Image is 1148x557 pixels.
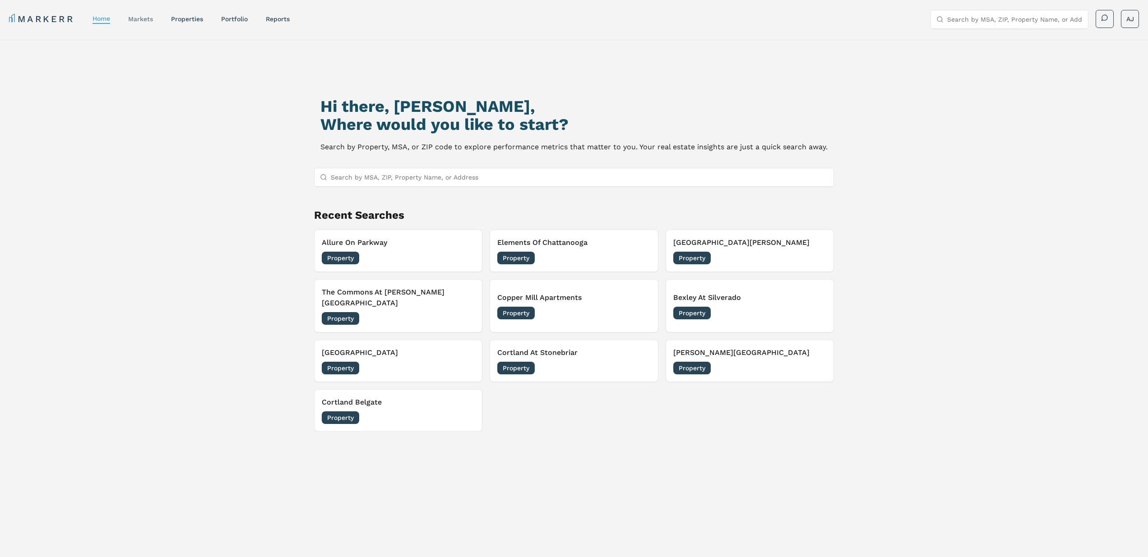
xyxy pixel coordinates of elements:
[666,230,834,272] button: [GEOGRAPHIC_DATA][PERSON_NAME]Property[DATE]
[1121,10,1139,28] button: AJ
[314,340,482,382] button: [GEOGRAPHIC_DATA]Property[DATE]
[630,253,651,262] span: [DATE]
[322,237,475,248] h3: Allure On Parkway
[322,411,359,424] span: Property
[320,115,828,133] h2: Where would you like to start?
[673,252,711,264] span: Property
[171,15,203,23] a: properties
[128,15,153,23] a: markets
[497,362,535,374] span: Property
[322,252,359,264] span: Property
[497,292,650,303] h3: Copper Mill Apartments
[630,364,651,373] span: [DATE]
[314,279,482,332] button: The Commons At [PERSON_NAME][GEOGRAPHIC_DATA]Property[DATE]
[320,97,828,115] h1: Hi there, [PERSON_NAME],
[806,308,826,318] span: [DATE]
[454,314,475,323] span: [DATE]
[630,308,651,318] span: [DATE]
[497,307,535,319] span: Property
[497,237,650,248] h3: Elements Of Chattanooga
[320,141,828,153] p: Search by Property, MSA, or ZIP code to explore performance metrics that matter to you. Your real...
[673,292,826,303] h3: Bexley At Silverado
[673,362,711,374] span: Property
[314,389,482,432] button: Cortland BelgateProperty[DATE]
[806,364,826,373] span: [DATE]
[93,15,110,22] a: home
[673,237,826,248] h3: [GEOGRAPHIC_DATA][PERSON_NAME]
[266,15,290,23] a: reports
[454,364,475,373] span: [DATE]
[673,347,826,358] h3: [PERSON_NAME][GEOGRAPHIC_DATA]
[806,253,826,262] span: [DATE]
[947,10,1083,28] input: Search by MSA, ZIP, Property Name, or Address
[497,347,650,358] h3: Cortland At Stonebriar
[322,362,359,374] span: Property
[322,287,475,308] h3: The Commons At [PERSON_NAME][GEOGRAPHIC_DATA]
[9,13,74,25] a: MARKERR
[673,307,711,319] span: Property
[490,340,658,382] button: Cortland At StonebriarProperty[DATE]
[314,230,482,272] button: Allure On ParkwayProperty[DATE]
[666,340,834,382] button: [PERSON_NAME][GEOGRAPHIC_DATA]Property[DATE]
[322,397,475,408] h3: Cortland Belgate
[331,168,828,186] input: Search by MSA, ZIP, Property Name, or Address
[666,279,834,332] button: Bexley At SilveradoProperty[DATE]
[490,230,658,272] button: Elements Of ChattanoogaProperty[DATE]
[454,413,475,422] span: [DATE]
[322,312,359,325] span: Property
[497,252,535,264] span: Property
[221,15,248,23] a: Portfolio
[314,208,834,222] h2: Recent Searches
[490,279,658,332] button: Copper Mill ApartmentsProperty[DATE]
[454,253,475,262] span: [DATE]
[322,347,475,358] h3: [GEOGRAPHIC_DATA]
[1126,14,1134,23] span: AJ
